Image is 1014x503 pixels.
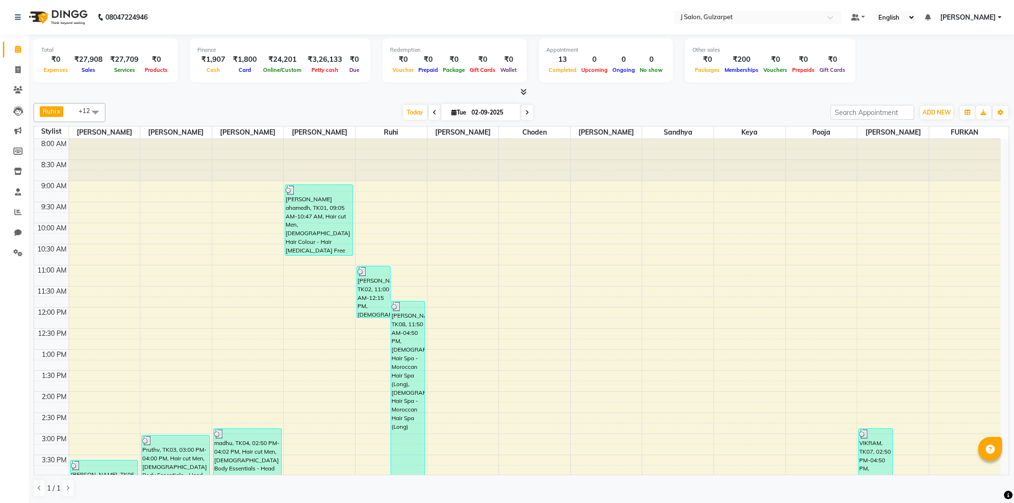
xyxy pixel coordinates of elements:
[197,46,363,54] div: Finance
[39,181,69,191] div: 9:00 AM
[579,67,610,73] span: Upcoming
[722,67,761,73] span: Memberships
[761,67,790,73] span: Vouchers
[40,371,69,381] div: 1:30 PM
[390,54,416,65] div: ₹0
[469,105,517,120] input: 2025-09-02
[467,67,498,73] span: Gift Cards
[40,455,69,465] div: 3:30 PM
[571,126,642,138] span: [PERSON_NAME]
[56,107,60,115] a: x
[357,266,390,318] div: [PERSON_NAME], TK02, 11:00 AM-12:15 PM, [DEMOGRAPHIC_DATA] Hair Colour - Inoa Root Touch up,[DEMO...
[142,435,209,477] div: Pruthv, TK03, 03:00 PM-04:00 PM, Hair cut Men,[DEMOGRAPHIC_DATA] Body Essentials - Head Massage
[761,54,790,65] div: ₹0
[440,67,467,73] span: Package
[142,67,170,73] span: Products
[416,67,440,73] span: Prepaid
[817,54,848,65] div: ₹0
[499,126,570,138] span: Choden
[197,54,229,65] div: ₹1,907
[35,244,69,254] div: 10:30 AM
[427,126,499,138] span: [PERSON_NAME]
[346,54,363,65] div: ₹0
[579,54,610,65] div: 0
[929,126,1001,138] span: FURKAN
[40,434,69,444] div: 3:00 PM
[236,67,253,73] span: Card
[920,106,953,119] button: ADD NEW
[498,67,519,73] span: Wallet
[70,54,106,65] div: ₹27,908
[390,46,519,54] div: Redemption
[112,67,138,73] span: Services
[922,109,951,116] span: ADD NEW
[39,160,69,170] div: 8:30 AM
[79,107,97,114] span: +12
[69,126,140,138] span: [PERSON_NAME]
[309,67,341,73] span: Petty cash
[974,465,1004,493] iframe: chat widget
[790,54,817,65] div: ₹0
[786,126,857,138] span: pooja
[36,329,69,339] div: 12:30 PM
[790,67,817,73] span: Prepaids
[34,126,69,137] div: Stylist
[47,483,60,493] span: 1 / 1
[546,46,665,54] div: Appointment
[857,126,929,138] span: [PERSON_NAME]
[39,139,69,149] div: 8:00 AM
[449,109,469,116] span: Tue
[43,107,56,115] span: Ruhi
[35,223,69,233] div: 10:00 AM
[416,54,440,65] div: ₹0
[610,67,637,73] span: Ongoing
[642,126,714,138] span: Sandhya
[261,67,304,73] span: Online/Custom
[41,54,70,65] div: ₹0
[140,126,212,138] span: [PERSON_NAME]
[41,67,70,73] span: Expenses
[35,265,69,275] div: 11:00 AM
[40,392,69,402] div: 2:00 PM
[142,54,170,65] div: ₹0
[24,4,90,31] img: logo
[403,105,427,120] span: Today
[498,54,519,65] div: ₹0
[940,12,996,23] span: [PERSON_NAME]
[692,46,848,54] div: Other sales
[467,54,498,65] div: ₹0
[304,54,346,65] div: ₹3,26,133
[36,308,69,318] div: 12:00 PM
[261,54,304,65] div: ₹24,201
[40,350,69,360] div: 1:00 PM
[817,67,848,73] span: Gift Cards
[546,54,579,65] div: 13
[39,202,69,212] div: 9:30 AM
[40,413,69,423] div: 2:30 PM
[106,54,142,65] div: ₹27,709
[41,46,170,54] div: Total
[284,126,355,138] span: [PERSON_NAME]
[637,67,665,73] span: No show
[347,67,362,73] span: Due
[285,185,353,255] div: [PERSON_NAME] ahamedh, TK01, 09:05 AM-10:47 AM, Hair cut Men,[DEMOGRAPHIC_DATA] Hair Colour - Hai...
[692,54,722,65] div: ₹0
[830,105,914,120] input: Search Appointment
[105,4,148,31] b: 08047224946
[356,126,427,138] span: Ruhi
[229,54,261,65] div: ₹1,800
[214,429,281,478] div: madhu, TK04, 02:50 PM-04:02 PM, Hair cut Men,[DEMOGRAPHIC_DATA] Body Essentials - Head Massage,pr...
[35,286,69,297] div: 11:30 AM
[212,126,284,138] span: [PERSON_NAME]
[637,54,665,65] div: 0
[440,54,467,65] div: ₹0
[692,67,722,73] span: Packages
[204,67,222,73] span: Cash
[610,54,637,65] div: 0
[714,126,785,138] span: Keya
[79,67,98,73] span: Sales
[390,67,416,73] span: Voucher
[546,67,579,73] span: Completed
[722,54,761,65] div: ₹200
